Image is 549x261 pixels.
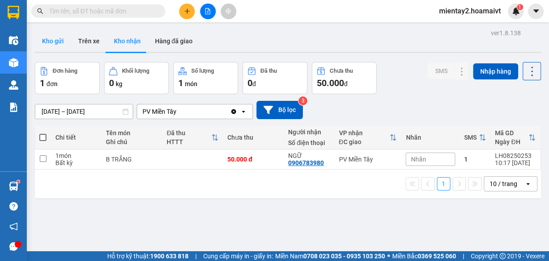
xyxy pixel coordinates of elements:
span: ⚪️ [387,254,390,258]
span: cx phu my [89,52,151,68]
div: LH08250253 [495,152,536,159]
div: 0902863848 [8,40,70,52]
span: search [37,8,43,14]
img: warehouse-icon [9,80,18,90]
input: Selected PV Miền Tây. [177,107,178,116]
button: 1 [437,177,450,191]
span: | [463,251,464,261]
div: PV Miền Tây [142,107,176,116]
div: Chi tiết [55,134,97,141]
button: plus [179,4,195,19]
span: | [195,251,197,261]
div: Đơn hàng [53,68,77,74]
div: 10:17 [DATE] [495,159,536,166]
div: Số điện thoại [288,139,330,146]
button: Đơn hàng1đơn [35,62,100,94]
button: Chưa thu50.000đ [312,62,377,94]
div: huy [76,29,153,40]
sup: 1 [517,4,523,10]
img: icon-new-feature [512,7,520,15]
span: Miền Nam [275,251,385,261]
button: Đã thu0đ [243,62,307,94]
div: HTTT [167,138,211,145]
img: warehouse-icon [9,58,18,67]
span: plus [184,8,190,14]
div: Đã thu [167,129,211,137]
img: warehouse-icon [9,182,18,191]
button: Hàng đã giao [148,30,200,52]
div: PV Miền Tây [339,156,397,163]
img: warehouse-icon [9,36,18,45]
span: Gửi: [8,8,21,18]
strong: 0708 023 035 - 0935 103 250 [303,253,385,260]
th: Toggle SortBy [334,126,401,149]
div: Tên món [106,129,158,137]
span: Cung cấp máy in - giấy in: [203,251,273,261]
div: HANG NGOAI [76,8,153,29]
div: SMS [464,134,479,141]
div: Nhãn [406,134,455,141]
button: caret-down [528,4,544,19]
span: đơn [46,80,58,87]
span: question-circle [9,202,18,211]
div: tx Lien SG [8,29,70,40]
span: Miền Bắc [392,251,456,261]
span: mientay2.hoamaivt [432,5,508,17]
span: 1 [40,78,45,88]
button: SMS [427,63,454,79]
input: Tìm tên, số ĐT hoặc mã đơn [49,6,155,16]
button: Nhập hàng [473,63,518,79]
div: ĐC giao [339,138,390,145]
span: caret-down [532,7,540,15]
th: Toggle SortBy [490,126,540,149]
th: Toggle SortBy [460,126,490,149]
div: 1 món [55,152,97,159]
div: Người nhận [288,128,330,136]
div: 0347215813 [76,40,153,52]
div: Khối lượng [122,68,149,74]
div: PV Miền Tây [8,8,70,29]
span: copyright [499,253,506,259]
div: NGỮ [288,152,330,159]
span: món [185,80,197,87]
span: Nhận: [76,8,97,18]
div: 0906783980 [288,159,324,166]
strong: 1900 633 818 [150,253,189,260]
strong: 0369 525 060 [418,253,456,260]
div: VP nhận [339,129,390,137]
div: Ghi chú [106,138,158,145]
span: 1 [178,78,183,88]
span: notification [9,222,18,231]
sup: 1 [17,180,20,183]
span: đ [344,80,348,87]
img: logo-vxr [8,6,19,19]
div: 10 / trang [490,179,517,188]
div: Số lượng [191,68,214,74]
button: Số lượng1món [173,62,238,94]
div: Đã thu [260,68,277,74]
svg: open [524,180,532,187]
span: aim [225,8,231,14]
span: 50.000 [317,78,344,88]
div: B TRẮNG [106,156,158,163]
div: Ngày ĐH [495,138,528,145]
span: message [9,242,18,251]
span: Nhãn [411,156,426,163]
th: Toggle SortBy [162,126,223,149]
button: Bộ lọc [256,101,303,119]
div: ver 1.8.138 [491,28,521,38]
span: Hỗ trợ kỹ thuật: [107,251,189,261]
sup: 3 [298,96,307,105]
button: Kho gửi [35,30,71,52]
div: Bất kỳ [55,159,97,166]
button: file-add [200,4,216,19]
span: DĐ: [76,57,89,66]
svg: Clear value [230,108,237,115]
div: Chưa thu [227,134,279,141]
button: Kho nhận [107,30,148,52]
button: aim [221,4,236,19]
span: 0 [247,78,252,88]
span: đ [252,80,256,87]
div: 1 [464,156,486,163]
div: Mã GD [495,129,528,137]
